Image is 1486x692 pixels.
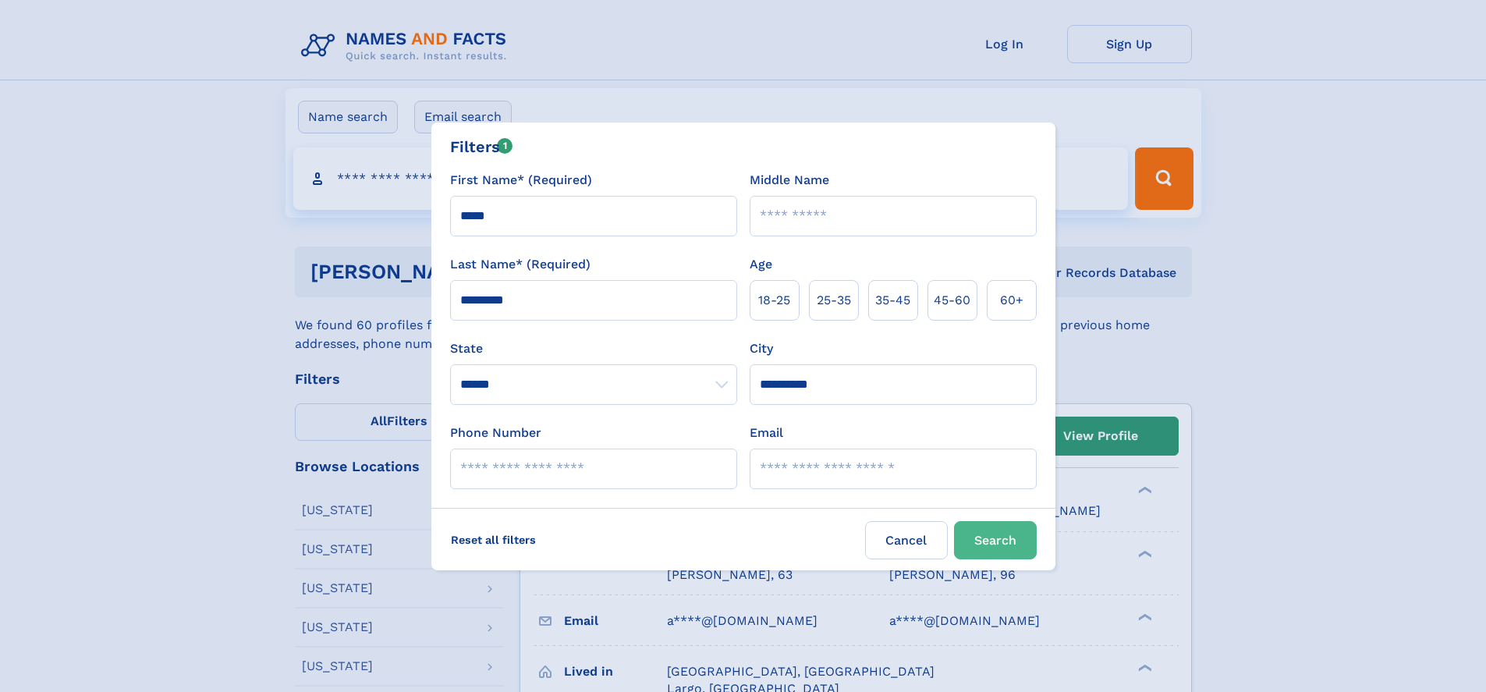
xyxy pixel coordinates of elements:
label: Phone Number [450,424,541,442]
label: First Name* (Required) [450,171,592,190]
span: 18‑25 [758,291,790,310]
span: 35‑45 [875,291,910,310]
label: Reset all filters [441,521,546,559]
label: Age [750,255,772,274]
label: Middle Name [750,171,829,190]
label: State [450,339,737,358]
label: Email [750,424,783,442]
div: Filters [450,135,513,158]
label: City [750,339,773,358]
span: 45‑60 [934,291,970,310]
label: Last Name* (Required) [450,255,590,274]
button: Search [954,521,1037,559]
label: Cancel [865,521,948,559]
span: 60+ [1000,291,1023,310]
span: 25‑35 [817,291,851,310]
